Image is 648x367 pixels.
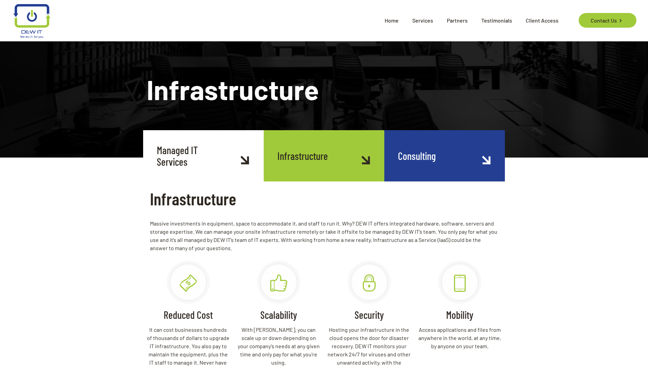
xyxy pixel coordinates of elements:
h4: Mobility [418,309,501,321]
h4: Reduced Cost [147,309,230,321]
div: With [PERSON_NAME], you can scale up or down depending on your company’s needs at any given time ... [237,326,320,367]
div: Access applications and files from anywhere in the world, at any time, by anyone on your team. [418,326,501,350]
p: Massive investments in equipment, space to accommodate it, and staff to run it. Why? DEW IT offer... [150,219,498,252]
span: Testimonials [474,10,519,31]
h4: Security [328,309,411,321]
span: Partners [440,10,474,31]
h4: Scalability [237,309,320,321]
img: logo [13,4,51,38]
span: Client Access [519,10,565,31]
h2: Infrastructure [150,188,498,209]
a: Managed ITServices [143,130,264,181]
a: Infrastructure [264,130,384,181]
span: Services [405,10,440,31]
span: Home [378,10,405,31]
a: Consulting [384,130,505,181]
a: Contact Us [579,13,636,28]
h1: Infrastructure [147,76,501,103]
